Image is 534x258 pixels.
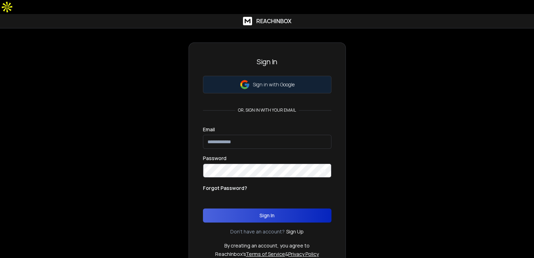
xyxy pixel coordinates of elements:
p: Don't have an account? [230,228,285,235]
p: or, sign in with your email [235,107,299,113]
p: Forgot Password? [203,185,247,192]
a: Sign Up [286,228,304,235]
p: By creating an account, you agree to [224,242,310,249]
button: Sign In [203,209,331,223]
p: ReachInbox's & [215,251,319,258]
a: ReachInbox [243,17,291,25]
label: Password [203,156,226,161]
a: Terms of Service [246,251,285,257]
a: Privacy Policy [288,251,319,257]
h3: Sign In [203,57,331,67]
p: Sign in with Google [253,81,295,88]
label: Email [203,127,215,132]
button: Sign in with Google [203,76,331,93]
h1: ReachInbox [256,17,291,25]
